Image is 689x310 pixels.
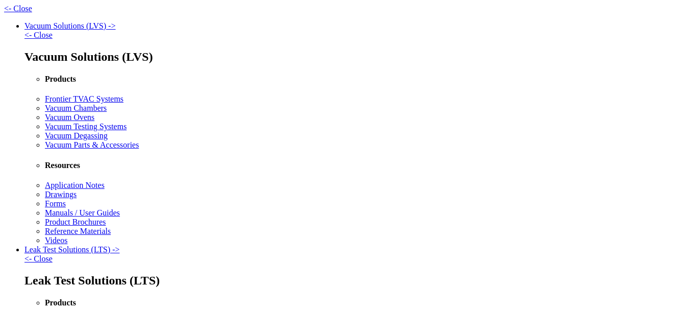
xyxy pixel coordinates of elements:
a: Videos [45,236,67,245]
a: Vacuum Testing Systems [45,122,126,131]
a: Product Brochures [45,218,106,226]
a: Vacuum Solutions (LVS) -> [24,21,116,30]
a: Reference Materials [45,227,111,235]
a: Vacuum Ovens [45,113,94,122]
a: <- Close [24,254,53,263]
a: Leak Test Solutions (LTS) -> [24,245,120,254]
a: Manuals / User Guides [45,208,120,217]
h4: Resources [45,161,685,170]
a: Forms [45,199,66,208]
a: Frontier TVAC Systems [45,94,123,103]
a: Vacuum Parts & Accessories [45,140,139,149]
h4: Products [45,75,685,84]
a: Vacuum Chambers [45,104,107,112]
h4: Products [45,298,685,307]
a: Application Notes [45,181,105,189]
a: Vacuum Degassing [45,131,108,140]
h2: Vacuum Solutions (LVS) [24,50,685,64]
a: <- Close [24,31,53,39]
a: Drawings [45,190,76,199]
a: <- Close [4,4,32,13]
h2: Leak Test Solutions (LTS) [24,274,685,288]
